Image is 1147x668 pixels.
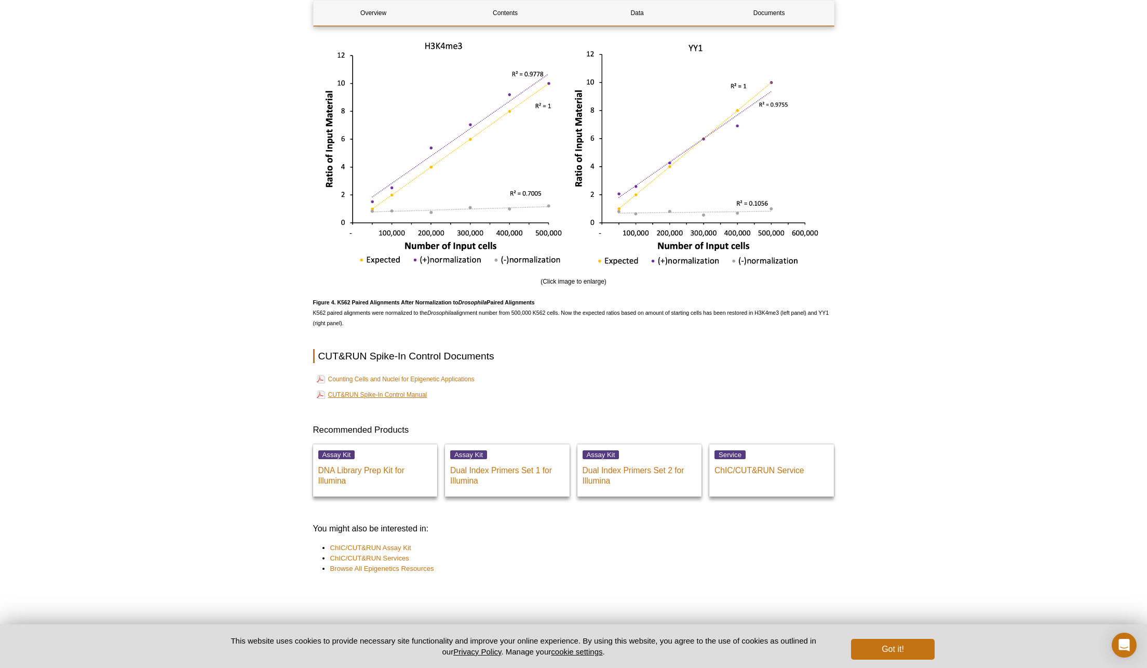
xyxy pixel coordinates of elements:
a: Browse All Epigenetics Resources [330,564,434,574]
img: K562 Paired Alignments [313,36,834,273]
p: ChIC/CUT&RUN Service [714,460,829,476]
p: DNA Library Prep Kit for Illumina [318,460,433,486]
span: Assay Kit [450,450,487,459]
a: Documents [709,1,829,25]
a: Privacy Policy [453,647,501,656]
button: Got it! [851,639,934,660]
div: (Click image to enlarge) [313,36,834,287]
span: Assay Kit [583,450,619,459]
a: Overview [314,1,434,25]
a: Assay Kit Dual Index Primers Set 2 for Illumina [577,444,702,497]
a: Assay Kit DNA Library Prep Kit for Illumina [313,444,438,497]
a: CUT&RUN Spike-In Control Manual [317,389,427,401]
h3: You might also be interested in: [313,523,834,535]
a: Service ChIC/CUT&RUN Service [709,444,834,497]
a: Counting Cells and Nuclei for Epigenetic Applications [317,373,475,385]
a: Assay Kit Dual Index Primers Set 1 for Illumina [445,444,570,497]
div: Open Intercom Messenger [1112,633,1137,658]
p: Dual Index Primers Set 1 for Illumina [450,460,564,486]
a: ChIC/CUT&RUN Services [330,553,409,564]
h2: CUT&RUN Spike-In Control Documents [313,349,834,363]
em: Drosophila [427,310,453,316]
span: K562 paired alignments were normalized to the alignment number from 500,000 K562 cells. Now the e... [313,299,829,326]
p: This website uses cookies to provide necessary site functionality and improve your online experie... [213,635,834,657]
em: Drosophila [458,299,487,305]
span: Service [714,450,746,459]
p: Dual Index Primers Set 2 for Illumina [583,460,697,486]
a: Contents [446,1,565,25]
button: cookie settings [551,647,602,656]
h3: Recommended Products [313,424,834,436]
strong: Figure 4. K562 Paired Alignments After Normalization to Paired Alignments [313,299,535,305]
a: Data [577,1,697,25]
span: Assay Kit [318,450,355,459]
a: ChIC/CUT&RUN Assay Kit [330,543,411,553]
